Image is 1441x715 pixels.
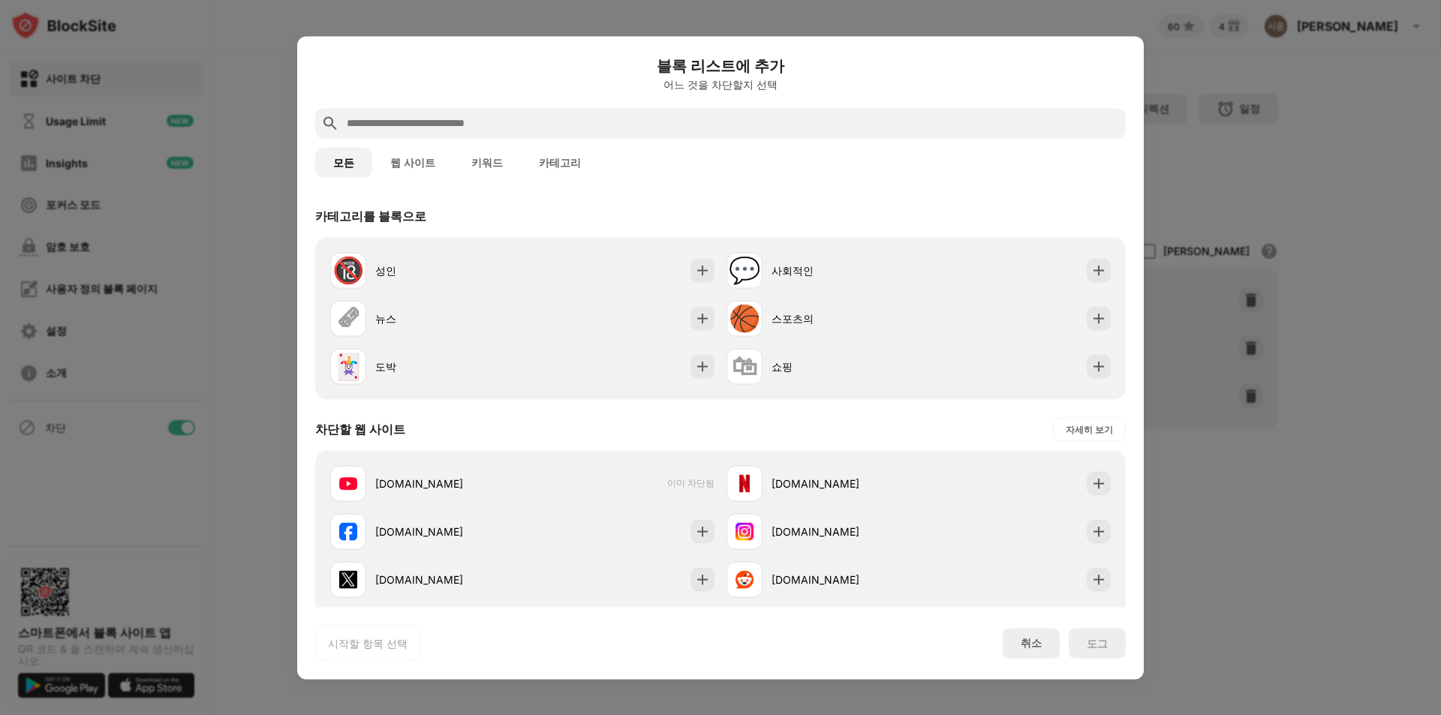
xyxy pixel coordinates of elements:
div: 어느 것을 차단할지 선택 [315,78,1126,90]
div: 성인 [375,263,522,278]
div: 취소 [1021,636,1042,650]
div: 도그 [1087,637,1108,649]
button: 카테고리 [521,147,599,177]
div: 차단할 웹 사이트 [315,421,405,437]
h6: 블록 리스트에 추가 [315,54,1126,77]
div: 뉴스 [375,311,522,326]
button: 키워드 [453,147,521,177]
img: favicons [339,522,357,540]
div: 카테고리를 블록으로 [315,208,426,224]
div: 자세히 보기 [1066,422,1113,437]
div: 시작할 항목 선택 [328,635,408,650]
div: 🗞 [335,303,361,334]
button: 모든 [315,147,372,177]
div: 도박 [375,359,522,374]
img: favicons [736,522,754,540]
div: 쇼핑 [772,359,919,374]
div: 스포츠의 [772,311,919,326]
img: favicons [339,474,357,492]
button: 웹 사이트 [372,147,453,177]
div: [DOMAIN_NAME] [772,572,919,587]
img: favicons [736,474,754,492]
div: [DOMAIN_NAME] [375,476,522,491]
img: favicons [339,570,357,588]
span: 이미 차단됨 [667,477,714,490]
img: search.svg [321,114,339,132]
div: 사회적인 [772,263,919,278]
div: 🛍 [732,351,757,382]
div: [DOMAIN_NAME] [772,476,919,491]
div: [DOMAIN_NAME] [375,524,522,539]
div: 🏀 [729,303,760,334]
div: 🔞 [332,255,364,286]
div: 💬 [729,255,760,286]
img: favicons [736,570,754,588]
div: [DOMAIN_NAME] [772,524,919,539]
div: [DOMAIN_NAME] [375,572,522,587]
div: 🃏 [332,351,364,382]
